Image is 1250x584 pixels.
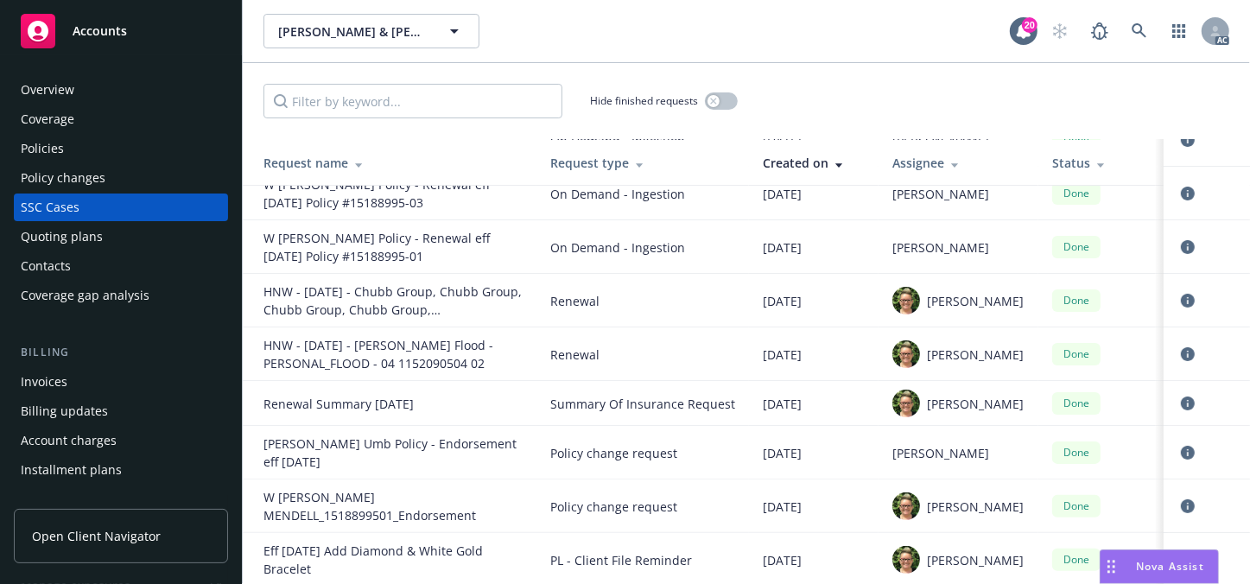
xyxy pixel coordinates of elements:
[892,185,989,203] span: [PERSON_NAME]
[892,154,1025,172] div: Assignee
[14,427,228,454] a: Account charges
[14,397,228,425] a: Billing updates
[1177,183,1198,204] a: circleInformation
[550,292,735,310] span: Renewal
[1101,550,1122,583] div: Drag to move
[1136,559,1204,574] span: Nova Assist
[550,185,735,203] span: On Demand - Ingestion
[1177,393,1198,414] a: circleInformation
[263,84,562,118] input: Filter by keyword...
[763,346,802,364] span: [DATE]
[927,395,1024,413] span: [PERSON_NAME]
[21,368,67,396] div: Invoices
[1177,290,1198,311] a: circleInformation
[263,542,523,578] div: Eff 09/12/23 Add Diamond & White Gold Bracelet
[1177,496,1198,517] a: circleInformation
[763,551,802,569] span: [DATE]
[550,395,735,413] span: Summary Of Insurance Request
[892,492,920,520] img: photo
[927,292,1024,310] span: [PERSON_NAME]
[1022,17,1037,33] div: 20
[263,395,523,413] div: Renewal Summary August 2024
[1059,346,1094,362] span: Done
[763,154,865,172] div: Created on
[1059,186,1094,201] span: Done
[21,164,105,192] div: Policy changes
[1177,442,1198,463] a: circleInformation
[550,346,735,364] span: Renewal
[763,498,802,516] span: [DATE]
[14,135,228,162] a: Policies
[14,456,228,484] a: Installment plans
[550,551,735,569] span: PL - Client File Reminder
[550,238,735,257] span: On Demand - Ingestion
[763,238,802,257] span: [DATE]
[763,395,802,413] span: [DATE]
[14,344,228,361] div: Billing
[21,282,149,309] div: Coverage gap analysis
[1177,130,1198,150] a: circleInformation
[263,175,523,212] div: W GREGORY MENDELL Policy - Renewal eff 8-19-24 Policy #15188995-03
[1082,14,1117,48] a: Report a Bug
[14,223,228,251] a: Quoting plans
[892,287,920,314] img: photo
[21,223,103,251] div: Quoting plans
[590,93,698,108] span: Hide finished requests
[1177,237,1198,257] a: circleInformation
[14,252,228,280] a: Contacts
[21,194,79,221] div: SSC Cases
[1177,344,1198,365] a: circleInformation
[1122,14,1157,48] a: Search
[14,368,228,396] a: Invoices
[21,456,122,484] div: Installment plans
[1162,14,1196,48] a: Switch app
[263,282,523,319] div: HNW - 08/19/24 - Chubb Group, Chubb Group, Chubb Group, Chubb Group, Hudson Excess Insurance Comp...
[927,346,1024,364] span: [PERSON_NAME]
[263,336,523,372] div: HNW - 09/03/24 - Wright Flood - PERSONAL_FLOOD - 04 1152090504 02
[927,498,1024,516] span: [PERSON_NAME]
[73,24,127,38] span: Accounts
[32,527,161,545] span: Open Client Navigator
[1043,14,1077,48] a: Start snowing
[14,7,228,55] a: Accounts
[550,444,735,462] span: Policy change request
[1059,396,1094,411] span: Done
[1059,239,1094,255] span: Done
[763,292,802,310] span: [DATE]
[21,76,74,104] div: Overview
[263,229,523,265] div: W GREGORY MENDELL Policy - Renewal eff 8-19-24 Policy #15188995-01
[927,551,1024,569] span: [PERSON_NAME]
[263,154,523,172] div: Request name
[14,105,228,133] a: Coverage
[892,340,920,368] img: photo
[21,135,64,162] div: Policies
[14,282,228,309] a: Coverage gap analysis
[892,444,989,462] span: [PERSON_NAME]
[892,390,920,417] img: photo
[14,76,228,104] a: Overview
[763,185,802,203] span: [DATE]
[1059,498,1094,514] span: Done
[763,444,802,462] span: [DATE]
[263,14,479,48] button: [PERSON_NAME] & [PERSON_NAME] - [GEOGRAPHIC_DATA]/AMS
[1052,154,1154,172] div: Status
[1100,549,1219,584] button: Nova Assist
[14,164,228,192] a: Policy changes
[892,546,920,574] img: photo
[1059,552,1094,568] span: Done
[21,105,74,133] div: Coverage
[263,488,523,524] div: W GREGORY MENDELL_1518899501_Endorsement
[1059,293,1094,308] span: Done
[550,154,735,172] div: Request type
[1059,445,1094,460] span: Done
[21,427,117,454] div: Account charges
[14,194,228,221] a: SSC Cases
[278,22,428,41] span: [PERSON_NAME] & [PERSON_NAME] - [GEOGRAPHIC_DATA]/AMS
[550,498,735,516] span: Policy change request
[892,238,989,257] span: [PERSON_NAME]
[21,397,108,425] div: Billing updates
[263,435,523,471] div: Gregory Mendell Umb Policy - Endorsement eff 9-12-23
[21,252,71,280] div: Contacts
